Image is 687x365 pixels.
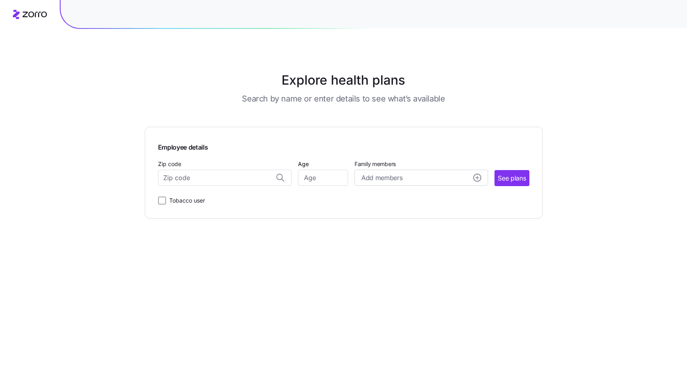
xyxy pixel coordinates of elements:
[494,170,529,186] button: See plans
[361,173,402,183] span: Add members
[164,71,523,90] h1: Explore health plans
[498,173,526,183] span: See plans
[298,160,309,168] label: Age
[158,140,529,152] span: Employee details
[158,160,181,168] label: Zip code
[242,93,445,104] h3: Search by name or enter details to see what’s available
[355,170,488,186] button: Add membersadd icon
[298,170,348,186] input: Age
[166,196,205,205] label: Tobacco user
[473,174,481,182] svg: add icon
[158,170,292,186] input: Zip code
[355,160,488,168] span: Family members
